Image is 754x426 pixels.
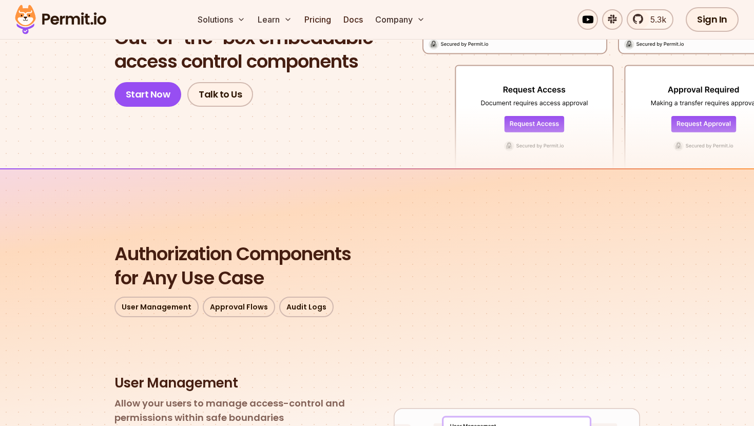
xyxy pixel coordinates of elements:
a: Docs [339,9,367,30]
h1: access control components [114,26,373,74]
span: Authorization Components [114,242,640,266]
a: Pricing [300,9,335,30]
button: Solutions [194,9,249,30]
a: User Management [114,297,199,317]
a: Sign In [686,7,739,32]
span: Out-of-the-box embeddable [114,26,373,50]
a: Talk to Us [187,82,253,107]
h3: User Management [114,375,361,392]
span: 5.3k [644,13,666,26]
a: Approval Flows [203,297,275,317]
button: Company [371,9,429,30]
button: Learn [254,9,296,30]
a: 5.3k [627,9,673,30]
img: Permit logo [10,2,111,37]
a: Audit Logs [279,297,334,317]
p: Allow your users to manage access-control and permissions within safe boundaries [114,396,361,425]
h2: for Any Use Case [114,242,640,291]
a: Start Now [114,82,182,107]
